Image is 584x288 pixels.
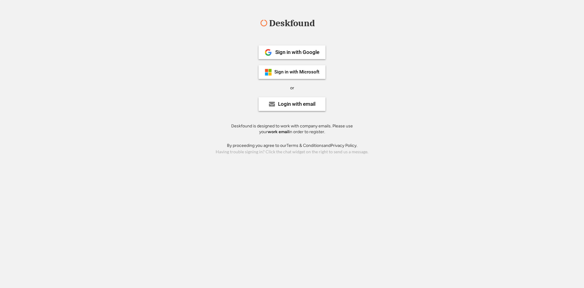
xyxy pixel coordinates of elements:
[265,69,272,76] img: ms-symbollockup_mssymbol_19.png
[274,70,319,74] div: Sign in with Microsoft
[224,123,360,135] div: Deskfound is designed to work with company emails. Please use your in order to register.
[287,143,324,148] a: Terms & Conditions
[290,85,294,91] div: or
[331,143,357,148] a: Privacy Policy.
[275,50,319,55] div: Sign in with Google
[265,49,272,56] img: 1024px-Google__G__Logo.svg.png
[278,101,315,107] div: Login with email
[268,129,289,134] strong: work email
[227,143,357,149] div: By proceeding you agree to our and
[266,19,318,28] div: Deskfound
